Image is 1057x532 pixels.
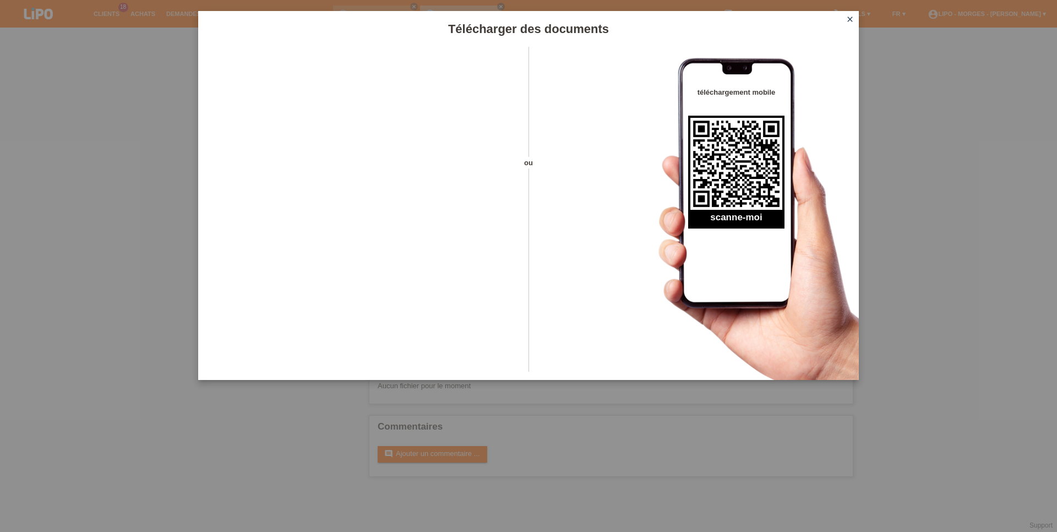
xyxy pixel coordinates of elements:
[198,22,859,36] h1: Télécharger des documents
[215,74,509,350] iframe: Upload
[509,157,548,169] span: ou
[843,14,857,26] a: close
[688,212,784,229] h2: scanne-moi
[846,15,854,24] i: close
[688,88,784,96] h4: téléchargement mobile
